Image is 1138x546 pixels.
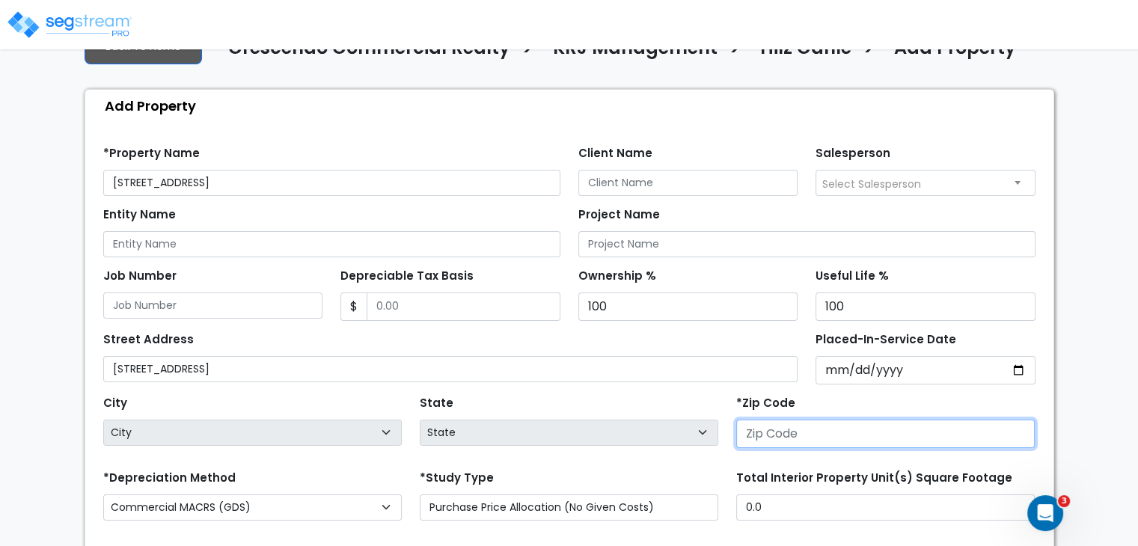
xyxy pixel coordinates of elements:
[749,37,851,69] a: Hilz Canle
[553,37,718,63] h4: KRJ Management
[822,177,921,191] span: Select Salesperson
[103,206,176,224] label: Entity Name
[217,37,510,69] a: Crescendo Commercial Realty
[816,145,890,162] label: Salesperson
[103,145,200,162] label: *Property Name
[578,231,1035,257] input: Project Name
[736,395,795,412] label: *Zip Code
[736,470,1012,487] label: Total Interior Property Unit(s) Square Footage
[420,395,453,412] label: State
[578,206,660,224] label: Project Name
[103,292,323,319] input: Job Number
[228,37,510,63] h4: Crescendo Commercial Realty
[578,145,652,162] label: Client Name
[578,268,656,285] label: Ownership %
[760,37,851,63] h4: Hilz Canle
[736,494,1035,521] input: total square foot
[883,37,1016,69] a: Add Property
[103,470,236,487] label: *Depreciation Method
[103,268,177,285] label: Job Number
[816,292,1035,321] input: Useful Life %
[542,37,718,69] a: KRJ Management
[729,36,741,65] h3: >
[816,331,956,349] label: Placed-In-Service Date
[6,10,133,40] img: logo_pro_r.png
[1058,495,1070,507] span: 3
[103,395,127,412] label: City
[340,292,367,321] span: $
[578,292,798,321] input: Ownership %
[816,268,889,285] label: Useful Life %
[1027,495,1063,531] iframe: Intercom live chat
[103,170,560,196] input: Property Name
[521,36,534,65] h3: >
[367,292,560,321] input: 0.00
[736,420,1035,448] input: Zip Code
[103,231,560,257] input: Entity Name
[420,470,494,487] label: *Study Type
[863,36,875,65] h3: >
[103,356,798,382] input: Street Address
[894,37,1016,63] h4: Add Property
[93,90,1053,122] div: Add Property
[103,331,194,349] label: Street Address
[340,268,474,285] label: Depreciable Tax Basis
[578,170,798,196] input: Client Name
